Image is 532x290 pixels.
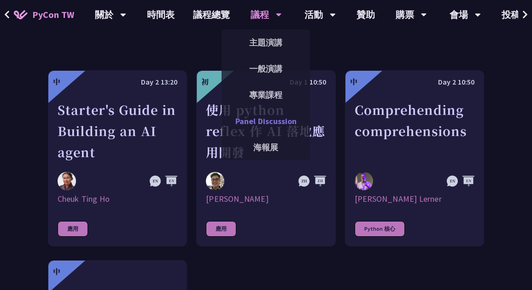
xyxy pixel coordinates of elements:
[355,99,474,163] div: Comprehending comprehensions
[355,221,405,237] div: Python 核心
[58,221,88,237] div: 應用
[32,8,74,22] span: PyCon TW
[350,76,357,87] div: 中
[5,3,83,26] a: PyCon TW
[206,172,224,190] img: Milo Chen
[222,110,310,132] a: Panel Discussion
[206,99,326,163] div: 使用 python reflex 作 AI 落地應用開發
[14,10,28,19] img: Home icon of PyCon TW 2025
[355,172,373,192] img: Reuven M. Lerner
[222,58,310,80] a: 一般演講
[206,193,326,205] div: [PERSON_NAME]
[196,70,335,246] a: 初 Day 1 10:50 使用 python reflex 作 AI 落地應用開發 Milo Chen [PERSON_NAME] 應用
[58,76,177,88] div: Day 2 13:20
[58,99,177,163] div: Starter's Guide in Building an AI agent
[53,266,60,277] div: 中
[206,221,236,237] div: 應用
[48,70,187,246] a: 中 Day 2 13:20 Starter's Guide in Building an AI agent Cheuk Ting Ho Cheuk Ting Ho 應用
[222,32,310,53] a: 主題演講
[222,136,310,158] a: 海報展
[345,70,484,246] a: 中 Day 2 10:50 Comprehending comprehensions Reuven M. Lerner [PERSON_NAME] Lerner Python 核心
[58,193,177,205] div: Cheuk Ting Ho
[201,76,209,87] div: 初
[355,76,474,88] div: Day 2 10:50
[355,193,474,205] div: [PERSON_NAME] Lerner
[222,84,310,106] a: 專業課程
[58,172,76,190] img: Cheuk Ting Ho
[53,76,60,87] div: 中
